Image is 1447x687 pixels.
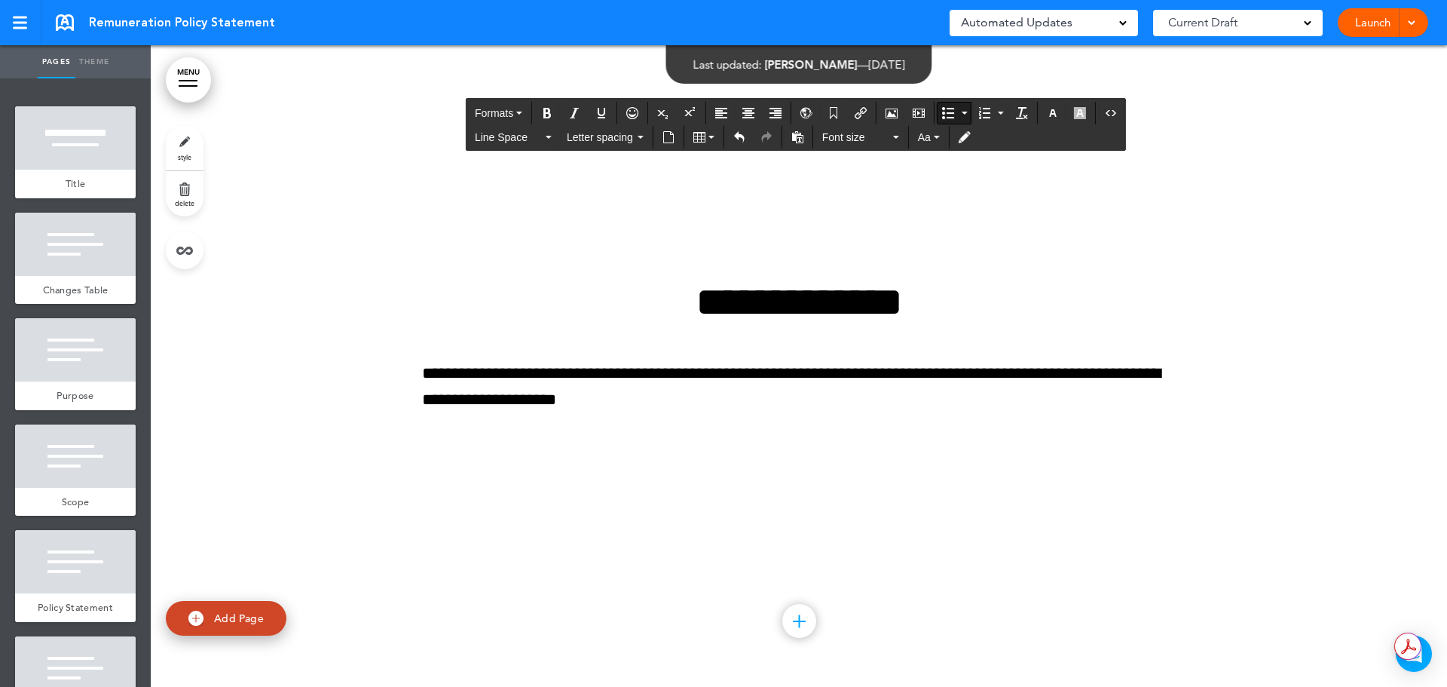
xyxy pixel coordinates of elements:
[57,389,93,402] span: Purpose
[15,488,136,517] a: Scope
[848,102,873,124] div: Insert/edit airmason link
[1168,12,1237,33] span: Current Draft
[687,126,721,149] div: Table
[589,102,614,124] div: Underline
[952,126,977,149] div: Toggle Tracking Changes
[754,126,779,149] div: Redo
[15,170,136,198] a: Title
[43,284,109,296] span: Changes Table
[62,495,90,508] span: Scope
[785,126,810,149] div: Paste as text
[727,126,752,149] div: Undo
[650,102,676,124] div: Subscript
[1098,102,1124,124] div: Source code
[961,12,1072,33] span: Automated Updates
[38,601,113,614] span: Policy Statement
[561,102,587,124] div: Italic
[166,57,211,103] a: MENU
[15,593,136,622] a: Policy Statement
[656,126,681,149] div: Insert document
[89,14,275,31] span: Remuneration Policy Statement
[75,45,113,78] a: Theme
[38,45,75,78] a: Pages
[175,198,194,207] span: delete
[166,125,203,170] a: style
[1009,102,1035,124] div: Clear formatting
[869,57,905,72] span: [DATE]
[567,130,635,145] span: Letter spacing
[763,102,788,124] div: Align right
[906,102,932,124] div: Insert/edit media
[66,177,86,190] span: Title
[475,130,543,145] span: Line Space
[693,57,762,72] span: Last updated:
[475,107,513,119] span: Formats
[918,131,931,143] span: Aa
[794,102,819,124] div: Insert/Edit global anchor link
[166,171,203,216] a: delete
[821,102,846,124] div: Anchor
[178,152,191,161] span: style
[937,102,971,124] div: Bullet list
[693,59,905,70] div: —
[708,102,734,124] div: Align left
[822,130,890,145] span: Font size
[879,102,904,124] div: Airmason image
[973,102,1008,124] div: Numbered list
[188,611,203,626] img: add.svg
[736,102,761,124] div: Align center
[534,102,560,124] div: Bold
[765,57,858,72] span: [PERSON_NAME]
[166,601,286,636] a: Add Page
[15,276,136,305] a: Changes Table
[1349,8,1397,37] a: Launch
[678,102,703,124] div: Superscript
[15,382,136,410] a: Purpose
[214,612,264,625] span: Add Page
